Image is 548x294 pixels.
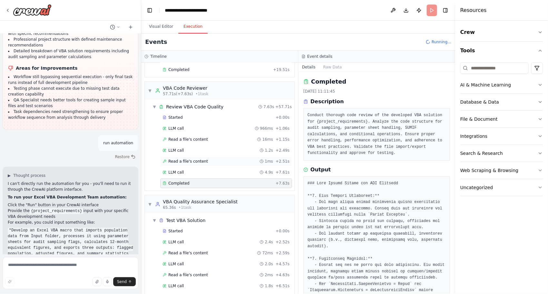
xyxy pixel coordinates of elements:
span: Running... [432,39,451,45]
span: + 2.49s [275,148,289,153]
span: 65.36s [163,205,176,210]
strong: To run your Excel VBA Development Team automation: [8,195,127,199]
span: Started [168,115,183,120]
button: Hide left sidebar [145,6,154,15]
span: Started [168,228,183,234]
span: 2.4s [265,239,273,245]
span: 2ms [265,272,273,278]
span: • 1 task [195,91,208,96]
button: Start a new chat [125,23,136,31]
code: {project_requirements} [30,208,83,214]
span: ▶ [8,173,11,178]
pre: Conduct thorough code review of the developed VBA solution for {project_requirements}. Analyze th... [308,112,446,157]
span: LLM call [168,283,184,289]
div: Integrations [460,133,487,139]
button: Restore [112,152,138,161]
span: LLM call [168,148,184,153]
span: 1.8s [265,283,273,289]
span: • 1 task [179,205,192,210]
div: Web Scraping & Browsing [460,167,518,174]
div: Search & Research [460,150,503,157]
p: run automation [103,140,133,146]
span: + 4.57s [275,261,289,267]
h3: Description [311,98,344,106]
button: Execution [178,20,208,34]
span: + 1.15s [275,137,289,142]
span: + 1.06s [275,126,289,131]
h2: Completed [311,77,346,86]
button: Integrations [460,128,543,145]
span: Read a file's content [168,137,208,142]
button: Search & Research [460,145,543,162]
div: File & Document [460,116,498,122]
span: Review VBA Code Quality [166,104,224,110]
li: Task dependencies need strengthening to ensure proper workflow sequence from analysis through del... [8,109,133,120]
span: Thought process [13,173,45,178]
button: Send [113,277,136,286]
span: + 19.51s [273,67,290,72]
span: Send [117,279,127,284]
button: Database & Data [460,94,543,110]
h4: Resources [460,6,487,14]
button: Improve this prompt [5,277,14,286]
span: 966ms [260,126,273,131]
button: Crew [460,23,543,41]
span: Read a file's content [168,272,208,278]
div: [DATE] 11:11:45 [304,89,450,94]
span: 1ms [265,159,273,164]
span: ▼ [153,218,156,223]
span: 4.9s [265,170,273,175]
button: Uncategorized [460,179,543,196]
span: + 2.52s [275,239,289,245]
span: ▼ [148,202,152,207]
div: VBA Code Reviewer [163,85,208,91]
span: + 4.63s [275,272,289,278]
li: QA Specialist needs better tools for creating sample input files and test scenarios [8,97,133,109]
button: Switch to previous chat [107,23,123,31]
span: + 7.61s [275,170,289,175]
span: 7.63s [264,104,274,109]
span: ▼ [148,88,152,93]
button: Tools [460,42,543,60]
code: "Develop an Excel VBA macro that imports population data from Input folder, processes it using pa... [8,228,133,262]
span: 2.0s [265,261,273,267]
div: Tools [460,60,543,201]
button: ▶Thought process [8,173,45,178]
li: Provide the input with your specific VBA development needs [8,208,133,219]
h3: Timeline [150,54,167,59]
div: Uncategorized [460,184,493,191]
img: Logo [13,4,52,16]
span: 57.71s (+7.63s) [163,91,193,96]
li: Detailed breakdown of VBA solution requirements including audit sampling and parameter calculations [8,48,133,60]
p: I can't directly run the automation for you - you'll need to run it through the CrewAI platform i... [8,181,133,192]
span: LLM call [168,126,184,131]
span: LLM call [168,261,184,267]
span: Completed [168,67,189,72]
span: + 2.59s [275,250,289,256]
span: + 0.00s [275,228,289,234]
span: Test VBA Solution [166,217,205,224]
span: LLM call [168,239,184,245]
span: Read a file's content [168,159,208,164]
li: Workflow still bypassing sequential execution - only final task runs instead of full development ... [8,74,133,86]
p: For example, you could input something like: [8,219,133,225]
div: AI & Machine Learning [460,82,511,88]
button: Upload files [93,277,102,286]
span: 1.2s [265,148,273,153]
button: Hide right sidebar [441,6,450,15]
li: Testing phase cannot execute due to missing test data creation capability [8,86,133,97]
span: + 7.63s [275,181,289,186]
h2: Events [145,37,167,46]
button: Click to speak your automation idea [103,277,112,286]
button: File & Document [460,111,543,127]
button: Raw Data [319,63,346,72]
span: + 6.51s [275,283,289,289]
span: LLM call [168,170,184,175]
button: Web Scraping & Browsing [460,162,543,179]
h3: Output [311,166,331,174]
span: 72ms [262,250,273,256]
h1: Areas for Improvements [8,65,133,71]
button: AI & Machine Learning [460,76,543,93]
li: Professional project structure with defined maintenance recommendations [8,36,133,48]
h3: Event details [307,54,333,59]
